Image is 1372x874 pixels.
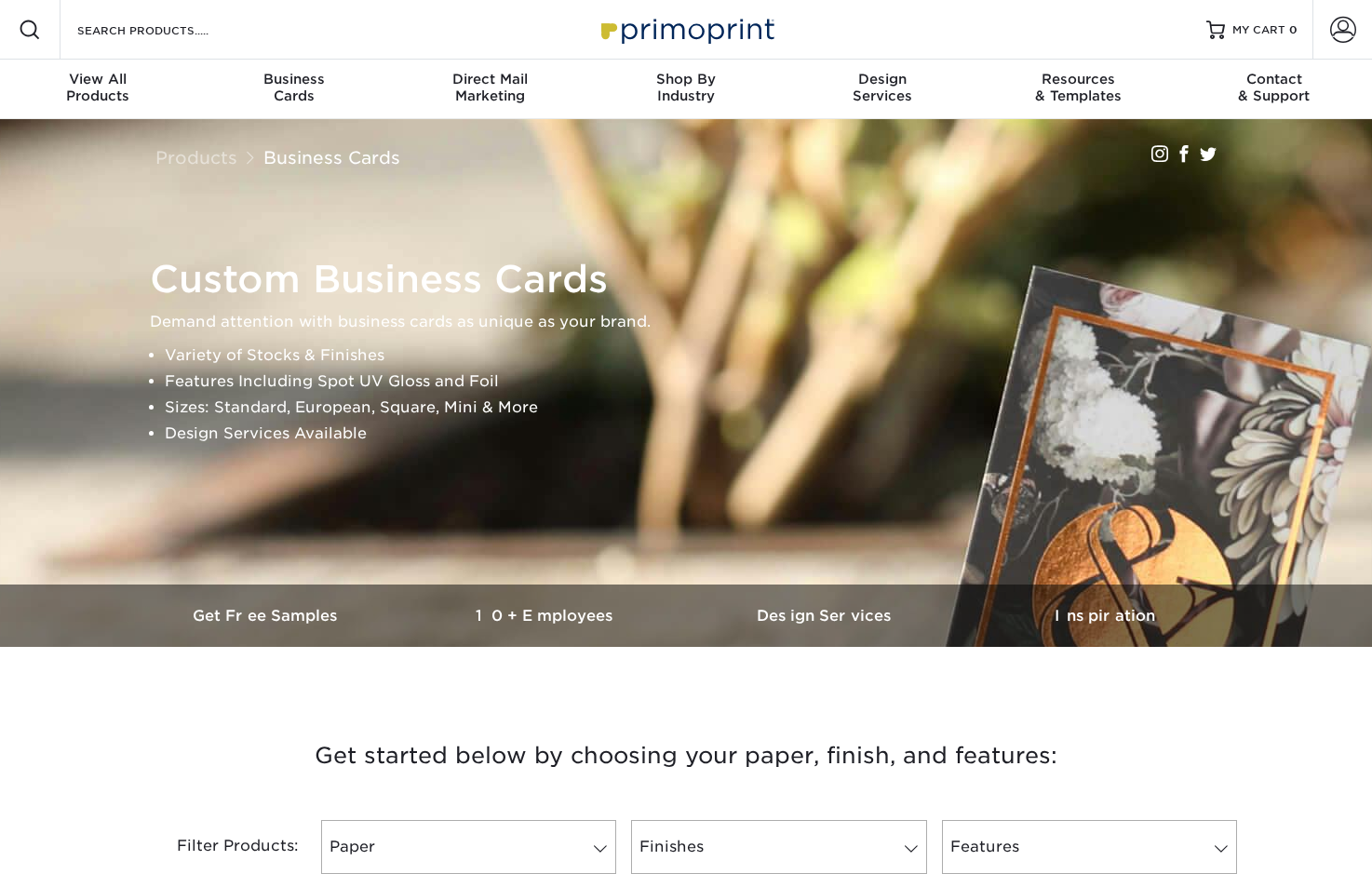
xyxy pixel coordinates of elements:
[1176,71,1372,87] span: Contact
[263,147,400,168] a: Business Cards
[686,607,965,625] h3: Design Services
[942,820,1237,874] a: Features
[150,309,1239,335] p: Demand attention with business cards as unique as your brand.
[1289,23,1298,36] span: 0
[593,9,779,49] img: Primoprint
[196,71,393,87] span: Business
[196,60,393,119] a: BusinessCards
[784,60,980,119] a: DesignServices
[196,71,393,104] div: Cards
[1176,71,1372,104] div: & Support
[784,71,980,104] div: Services
[686,585,965,647] a: Design Services
[392,71,588,87] span: Direct Mail
[980,71,1177,104] div: & Templates
[965,607,1244,625] h3: Inspiration
[165,369,1239,395] li: Features Including Spot UV Gloss and Foil
[980,60,1177,119] a: Resources& Templates
[1232,22,1285,38] span: MY CART
[588,71,785,104] div: Industry
[784,71,980,87] span: Design
[965,585,1244,647] a: Inspiration
[588,60,785,119] a: Shop ByIndustry
[155,147,237,168] a: Products
[588,71,785,87] span: Shop By
[165,343,1239,369] li: Variety of Stocks & Finishes
[1176,60,1372,119] a: Contact& Support
[407,607,686,625] h3: 10+ Employees
[392,60,588,119] a: Direct MailMarketing
[407,585,686,647] a: 10+ Employees
[631,820,926,874] a: Finishes
[980,71,1177,87] span: Resources
[141,714,1231,798] h3: Get started below by choosing your paper, finish, and features:
[75,19,257,41] input: SEARCH PRODUCTS.....
[128,585,407,647] a: Get Free Samples
[150,257,1239,302] h1: Custom Business Cards
[128,607,407,625] h3: Get Free Samples
[392,71,588,104] div: Marketing
[165,395,1239,421] li: Sizes: Standard, European, Square, Mini & More
[321,820,616,874] a: Paper
[165,421,1239,447] li: Design Services Available
[128,820,314,874] div: Filter Products:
